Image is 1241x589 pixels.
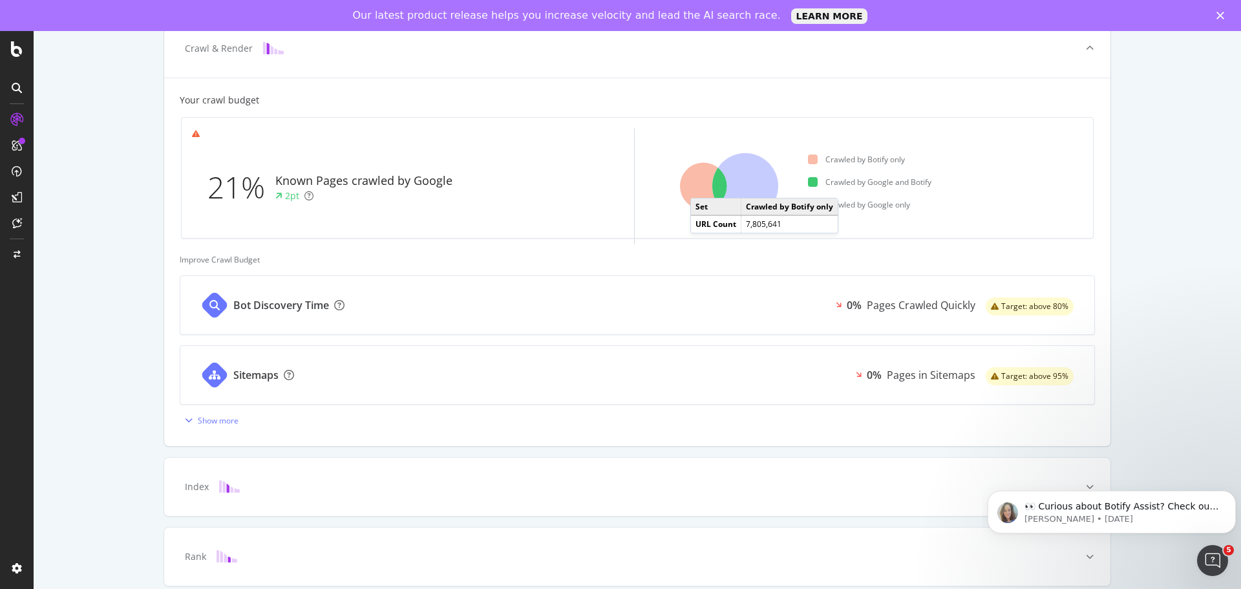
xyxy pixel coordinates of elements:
[741,215,838,232] td: 7,805,641
[233,368,279,383] div: Sitemaps
[275,173,452,189] div: Known Pages crawled by Google
[808,199,910,210] div: Crawled by Google only
[180,345,1095,405] a: Sitemaps0%Pages in Sitemapswarning label
[1216,12,1229,19] div: Close
[691,198,741,215] td: Set
[180,254,1095,265] div: Improve Crawl Budget
[185,480,209,493] div: Index
[207,166,275,209] div: 21%
[180,94,259,107] div: Your crawl budget
[180,275,1095,335] a: Bot Discovery Time0%Pages Crawled Quicklywarning label
[808,177,931,187] div: Crawled by Google and Botify
[691,215,741,232] td: URL Count
[285,189,299,202] div: 2pt
[180,410,239,431] button: Show more
[353,9,781,22] div: Our latest product release helps you increase velocity and lead the AI search race.
[219,480,240,493] img: block-icon
[1001,372,1068,380] span: Target: above 95%
[1001,303,1068,310] span: Target: above 80%
[1197,545,1228,576] iframe: Intercom live chat
[217,550,237,562] img: block-icon
[847,298,862,313] div: 0%
[185,42,253,55] div: Crawl & Render
[1224,545,1234,555] span: 5
[982,464,1241,554] iframe: Intercom notifications message
[198,415,239,426] div: Show more
[867,368,882,383] div: 0%
[263,42,284,54] img: block-icon
[986,367,1074,385] div: warning label
[185,550,206,563] div: Rank
[986,297,1074,316] div: warning label
[741,198,838,215] td: Crawled by Botify only
[791,8,868,24] a: LEARN MORE
[867,298,975,313] div: Pages Crawled Quickly
[887,368,975,383] div: Pages in Sitemaps
[808,154,905,165] div: Crawled by Botify only
[233,298,329,313] div: Bot Discovery Time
